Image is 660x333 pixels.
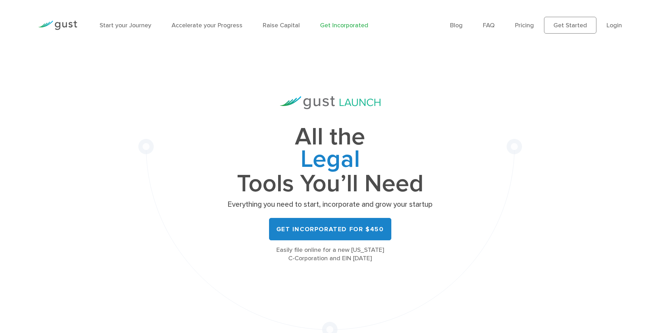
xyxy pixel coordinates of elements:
a: FAQ [483,22,495,29]
p: Everything you need to start, incorporate and grow your startup [225,200,435,210]
div: Easily file online for a new [US_STATE] C-Corporation and EIN [DATE] [225,246,435,263]
a: Accelerate your Progress [172,22,242,29]
a: Pricing [515,22,534,29]
img: Gust Launch Logo [280,96,380,109]
a: Start your Journey [100,22,151,29]
a: Get Incorporated for $450 [269,218,391,240]
span: Governance [225,148,435,173]
a: Raise Capital [263,22,300,29]
a: Get Incorporated [320,22,368,29]
h1: All the Tools You’ll Need [225,126,435,195]
img: Gust Logo [38,21,77,30]
a: Login [607,22,622,29]
a: Blog [450,22,463,29]
a: Get Started [544,17,596,34]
